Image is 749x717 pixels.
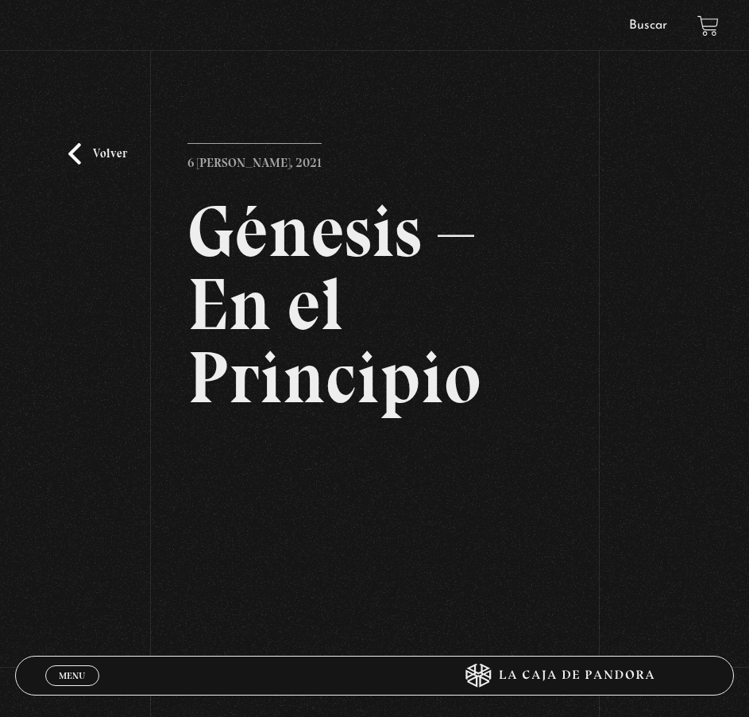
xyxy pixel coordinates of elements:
[629,19,667,32] a: Buscar
[187,195,562,414] h2: Génesis – En el Principio
[187,143,322,175] p: 6 [PERSON_NAME], 2021
[68,143,127,165] a: Volver
[697,15,719,37] a: View your shopping cart
[53,684,91,696] span: Cerrar
[59,671,85,680] span: Menu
